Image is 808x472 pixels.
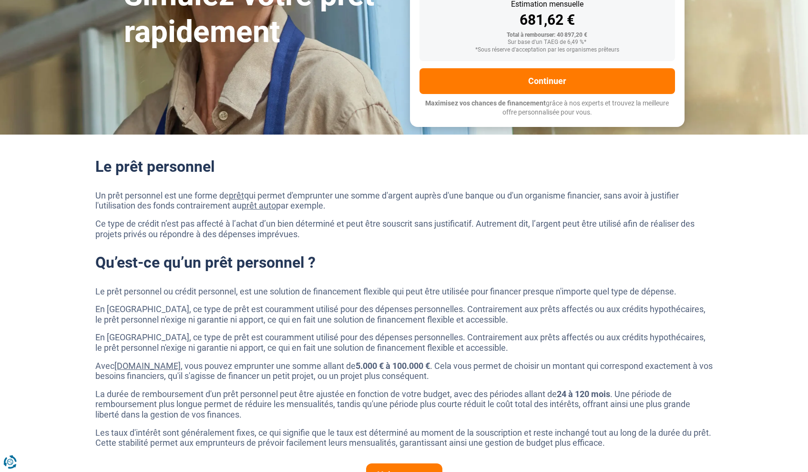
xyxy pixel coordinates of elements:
[95,190,713,211] p: Un prêt personnel est une forme de qui permet d'emprunter une somme d'argent auprès d'une banque ...
[95,361,713,381] p: Avec , vous pouvez emprunter une somme allant de . Cela vous permet de choisir un montant qui cor...
[95,157,713,176] h2: Le prêt personnel
[95,304,713,325] p: En [GEOGRAPHIC_DATA], ce type de prêt est couramment utilisé pour des dépenses personnelles. Cont...
[95,253,713,272] h2: Qu’est-ce qu’un prêt personnel ?
[95,389,713,420] p: La durée de remboursement d'un prêt personnel peut être ajustée en fonction de votre budget, avec...
[356,361,430,371] strong: 5.000 € à 100.000 €
[95,332,713,353] p: En [GEOGRAPHIC_DATA], ce type de prêt est couramment utilisé pour des dépenses personnelles. Cont...
[427,39,667,46] div: Sur base d'un TAEG de 6,49 %*
[229,190,244,200] a: prêt
[427,32,667,39] div: Total à rembourser: 40 897,20 €
[427,47,667,53] div: *Sous réserve d'acceptation par les organismes prêteurs
[425,99,546,107] span: Maximisez vos chances de financement
[95,428,713,448] p: Les taux d'intérêt sont généralement fixes, ce qui signifie que le taux est déterminé au moment d...
[427,0,667,8] div: Estimation mensuelle
[242,200,276,210] a: prêt auto
[557,389,610,399] strong: 24 à 120 mois
[419,99,675,117] p: grâce à nos experts et trouvez la meilleure offre personnalisée pour vous.
[114,361,181,371] a: [DOMAIN_NAME]
[95,219,713,239] p: Ce type de crédit n’est pas affecté à l’achat d’un bien déterminé et peut être souscrit sans just...
[95,286,713,297] p: Le prêt personnel ou crédit personnel, est une solution de financement flexible qui peut être uti...
[427,13,667,27] div: 681,62 €
[419,68,675,94] button: Continuer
